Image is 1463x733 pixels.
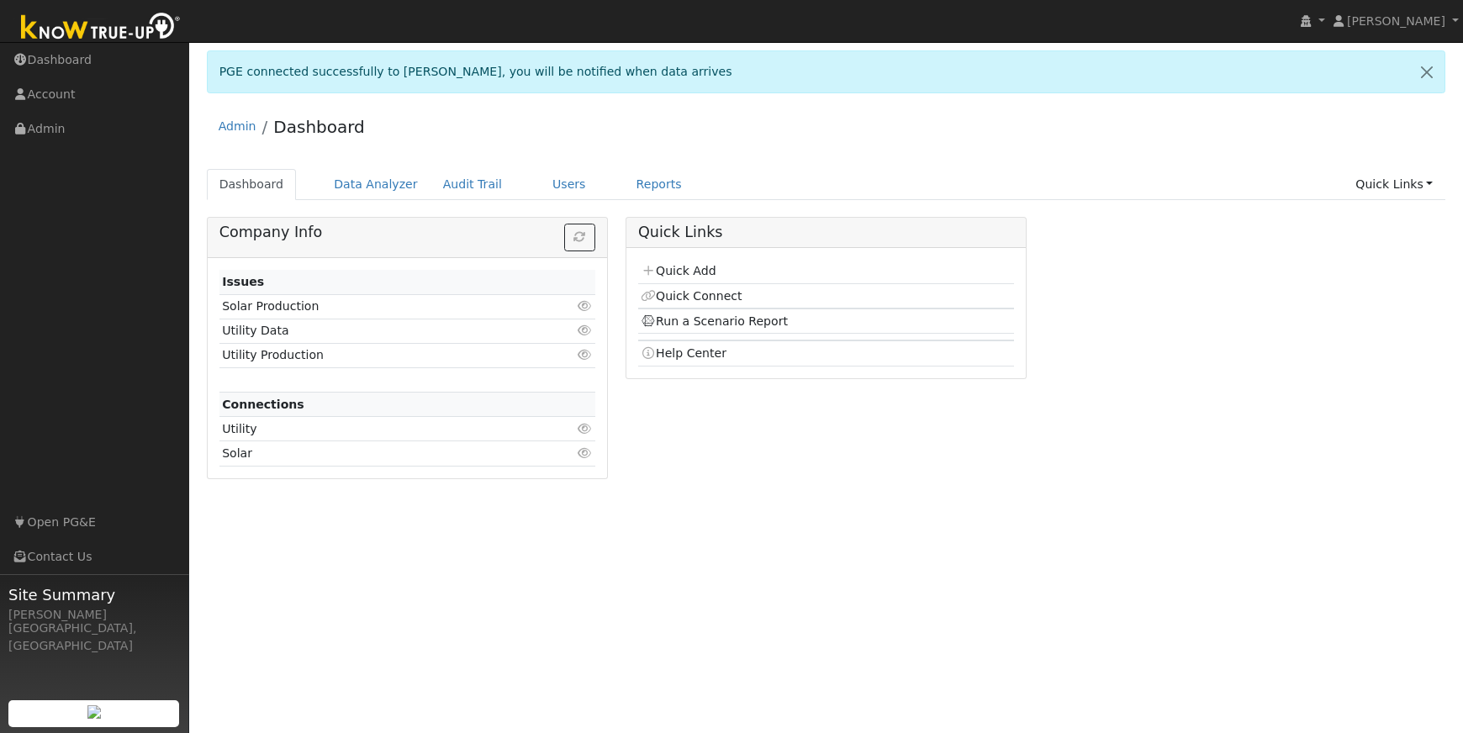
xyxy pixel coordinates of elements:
div: PGE connected successfully to [PERSON_NAME], you will be notified when data arrives [207,50,1446,93]
img: retrieve [87,705,101,719]
i: Click to view [578,349,593,361]
i: Click to view [578,447,593,459]
a: Close [1409,51,1445,92]
span: Site Summary [8,583,180,606]
td: Utility Data [219,319,535,343]
div: [GEOGRAPHIC_DATA], [GEOGRAPHIC_DATA] [8,620,180,655]
td: Solar Production [219,294,535,319]
a: Users [540,169,599,200]
i: Click to view [578,300,593,312]
img: Know True-Up [13,9,189,47]
i: Click to view [578,423,593,435]
td: Utility [219,417,535,441]
h5: Quick Links [638,224,1014,241]
a: Audit Trail [430,169,515,200]
a: Dashboard [273,117,365,137]
strong: Issues [222,275,264,288]
h5: Company Info [219,224,595,241]
a: Admin [219,119,256,133]
a: Quick Add [641,264,716,277]
strong: Connections [222,398,304,411]
td: Solar [219,441,535,466]
a: Quick Links [1343,169,1445,200]
td: Utility Production [219,343,535,367]
a: Data Analyzer [321,169,430,200]
a: Help Center [641,346,726,360]
div: [PERSON_NAME] [8,606,180,624]
span: [PERSON_NAME] [1347,14,1445,28]
a: Run a Scenario Report [641,314,788,328]
a: Dashboard [207,169,297,200]
i: Click to view [578,324,593,336]
a: Quick Connect [641,289,742,303]
a: Reports [624,169,695,200]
